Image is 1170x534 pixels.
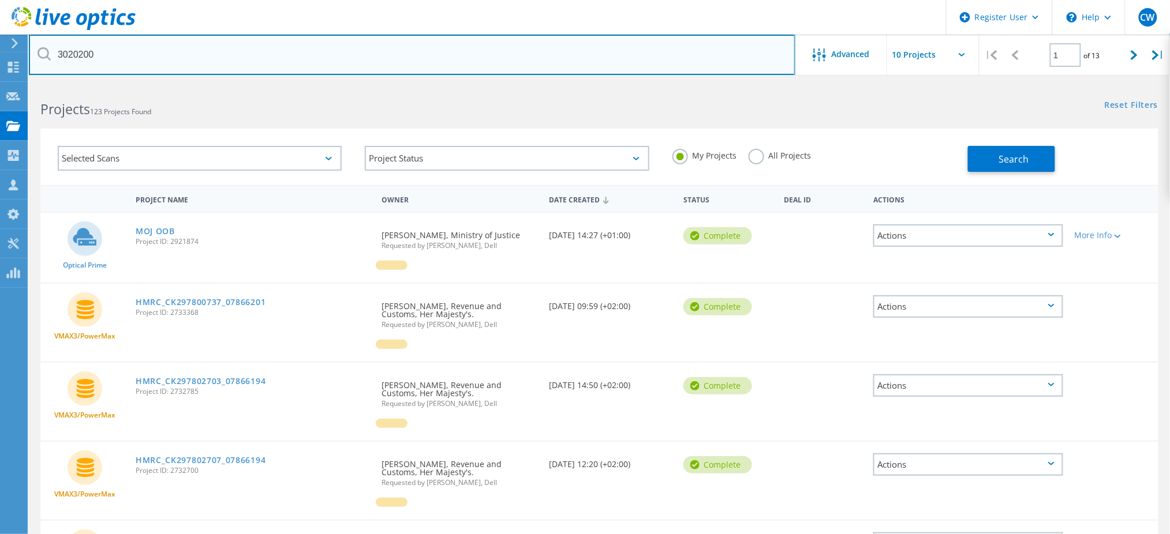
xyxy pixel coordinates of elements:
a: HMRC_CK297802703_07866194 [136,377,266,385]
span: VMAX3/PowerMax [54,333,115,340]
div: Deal Id [778,188,868,209]
div: Actions [873,295,1063,318]
a: MOJ OOB [136,227,175,235]
span: Requested by [PERSON_NAME], Dell [382,242,538,249]
div: [PERSON_NAME], Revenue and Customs, Her Majesty's. [376,442,544,498]
div: Actions [873,374,1063,397]
span: Project ID: 2733368 [136,309,370,316]
b: Projects [40,100,90,118]
div: Actions [873,224,1063,247]
div: Complete [683,298,752,315]
a: HMRC_CK297800737_07866201 [136,298,266,306]
div: [PERSON_NAME], Revenue and Customs, Her Majesty's. [376,363,544,419]
span: Project ID: 2732700 [136,467,370,474]
div: Project Name [130,188,376,209]
div: Complete [683,227,752,245]
span: Requested by [PERSON_NAME], Dell [382,479,538,486]
a: HMRC_CK297802707_07866194 [136,456,266,464]
div: Complete [683,377,752,394]
label: My Projects [672,149,737,160]
span: of 13 [1084,51,1100,61]
a: Reset Filters [1105,101,1158,111]
div: Project Status [365,146,649,171]
span: Project ID: 2732785 [136,388,370,395]
span: Requested by [PERSON_NAME], Dell [382,321,538,328]
span: Search [999,153,1029,166]
svg: \n [1067,12,1077,22]
input: Search projects by name, owner, ID, company, etc [29,35,795,75]
div: Actions [868,188,1069,209]
a: Live Optics Dashboard [12,24,136,32]
span: 123 Projects Found [90,107,151,116]
div: | [980,35,1003,76]
div: [DATE] 12:20 (+02:00) [544,442,678,480]
span: Optical Prime [63,262,107,269]
span: Project ID: 2921874 [136,238,370,245]
div: Status [678,188,778,209]
span: CW [1141,13,1155,22]
div: Date Created [544,188,678,210]
div: [DATE] 09:59 (+02:00) [544,284,678,322]
div: Actions [873,453,1063,476]
span: VMAX3/PowerMax [54,412,115,419]
label: All Projects [749,149,812,160]
div: More Info [1075,231,1153,239]
div: | [1146,35,1170,76]
span: Requested by [PERSON_NAME], Dell [382,400,538,407]
div: [PERSON_NAME], Ministry of Justice [376,213,544,261]
div: [DATE] 14:50 (+02:00) [544,363,678,401]
div: Complete [683,456,752,473]
span: Advanced [832,50,870,58]
div: [DATE] 14:27 (+01:00) [544,213,678,251]
div: Selected Scans [58,146,342,171]
div: [PERSON_NAME], Revenue and Customs, Her Majesty's. [376,284,544,340]
button: Search [968,146,1055,172]
span: VMAX3/PowerMax [54,491,115,498]
div: Owner [376,188,544,209]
